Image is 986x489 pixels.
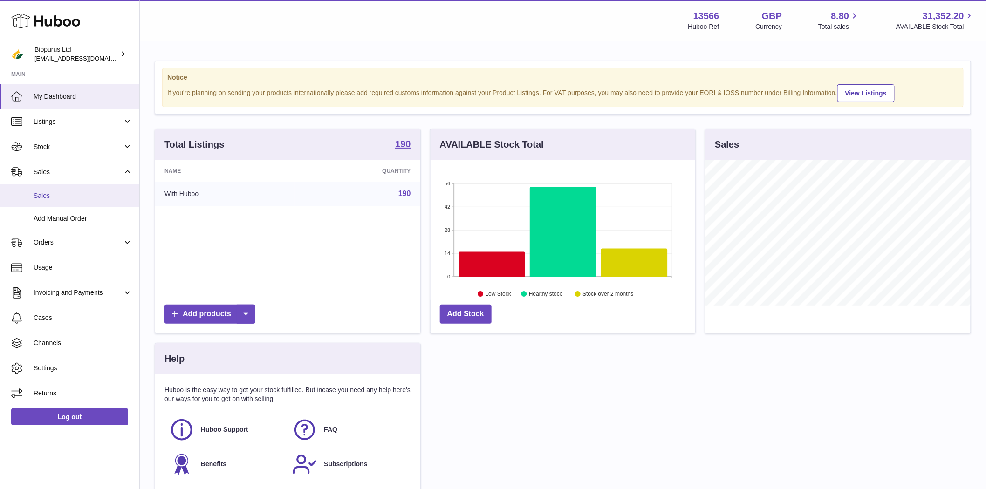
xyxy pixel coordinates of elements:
[440,138,544,151] h3: AVAILABLE Stock Total
[756,22,782,31] div: Currency
[445,204,450,210] text: 42
[292,452,406,477] a: Subscriptions
[34,45,118,63] div: Biopurus Ltd
[167,73,959,82] strong: Notice
[11,408,128,425] a: Log out
[34,339,132,347] span: Channels
[693,10,719,22] strong: 13566
[201,460,226,469] span: Benefits
[34,313,132,322] span: Cases
[486,291,512,298] text: Low Stock
[324,425,337,434] span: FAQ
[34,191,132,200] span: Sales
[155,182,295,206] td: With Huboo
[34,288,123,297] span: Invoicing and Payments
[155,160,295,182] th: Name
[440,305,492,324] a: Add Stock
[34,214,132,223] span: Add Manual Order
[164,305,255,324] a: Add products
[34,263,132,272] span: Usage
[34,54,137,62] span: [EMAIL_ADDRESS][DOMAIN_NAME]
[445,251,450,256] text: 14
[445,181,450,186] text: 56
[201,425,248,434] span: Huboo Support
[167,83,959,102] div: If you're planning on sending your products internationally please add required customs informati...
[715,138,739,151] h3: Sales
[324,460,367,469] span: Subscriptions
[295,160,420,182] th: Quantity
[164,386,411,403] p: Huboo is the easy way to get your stock fulfilled. But incase you need any help here's our ways f...
[395,139,411,149] strong: 190
[34,389,132,398] span: Returns
[445,227,450,233] text: 28
[688,22,719,31] div: Huboo Ref
[34,143,123,151] span: Stock
[837,84,895,102] a: View Listings
[34,117,123,126] span: Listings
[529,291,563,298] text: Healthy stock
[896,10,975,31] a: 31,352.20 AVAILABLE Stock Total
[169,452,283,477] a: Benefits
[398,190,411,197] a: 190
[164,138,225,151] h3: Total Listings
[169,417,283,442] a: Huboo Support
[447,274,450,279] text: 0
[34,92,132,101] span: My Dashboard
[896,22,975,31] span: AVAILABLE Stock Total
[923,10,964,22] span: 31,352.20
[831,10,849,22] span: 8.80
[818,22,860,31] span: Total sales
[34,238,123,247] span: Orders
[34,364,132,373] span: Settings
[164,353,185,365] h3: Help
[395,139,411,150] a: 190
[582,291,633,298] text: Stock over 2 months
[34,168,123,177] span: Sales
[292,417,406,442] a: FAQ
[762,10,782,22] strong: GBP
[818,10,860,31] a: 8.80 Total sales
[11,47,25,61] img: internalAdmin-13566@internal.huboo.com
